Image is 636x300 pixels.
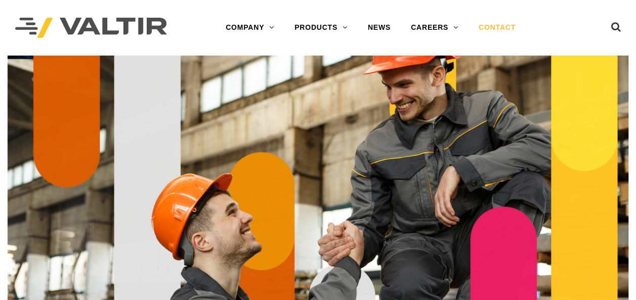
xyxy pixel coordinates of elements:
a: CAREERS [401,18,469,38]
a: PRODUCTS [284,18,358,38]
img: Contact_1 [8,56,628,300]
a: CONTACT [469,18,526,38]
a: NEWS [358,18,401,38]
a: COMPANY [216,18,284,38]
img: Valtir [15,18,167,38]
